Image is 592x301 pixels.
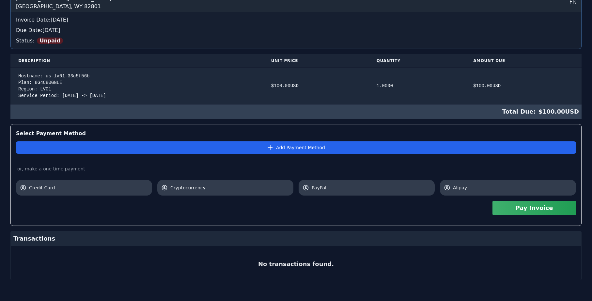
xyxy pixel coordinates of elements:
[453,184,572,191] span: Alipay
[271,83,361,89] div: $ 100.00 USD
[492,201,576,215] button: Pay Invoice
[16,166,576,172] div: or, make a one time payment
[377,83,458,89] div: 1.0000
[29,184,148,191] span: Credit Card
[465,54,582,68] th: Amount Due
[170,184,289,191] span: Cryptocurrency
[263,54,369,68] th: Unit Price
[16,16,576,24] div: Invoice Date: [DATE]
[16,34,576,45] div: Status:
[16,3,111,10] div: [GEOGRAPHIC_DATA], WY 82801
[10,54,263,68] th: Description
[258,260,334,269] h2: No transactions found.
[18,73,256,99] div: Hostname: us-lv01-33c5f56b Plan: 8G4C80GNLE Region: LV01 Service Period: [DATE] -> [DATE]
[10,104,582,119] div: $ 100.00 USD
[502,107,538,116] span: Total Due:
[16,26,576,34] div: Due Date: [DATE]
[16,130,576,137] div: Select Payment Method
[11,231,581,246] div: Transactions
[37,38,63,44] span: Unpaid
[369,54,465,68] th: Quantity
[312,184,431,191] span: PayPal
[16,141,576,154] button: Add Payment Method
[473,83,574,89] div: $ 100.00 USD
